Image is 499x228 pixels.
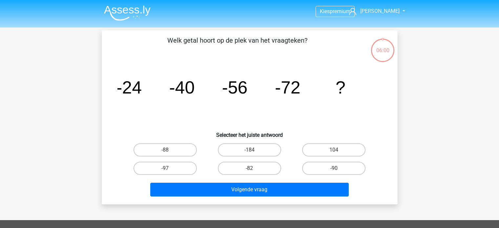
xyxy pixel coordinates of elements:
span: Kies [320,8,330,14]
tspan: -40 [169,77,195,97]
tspan: ? [336,77,345,97]
h6: Selecteer het juiste antwoord [112,127,387,138]
label: -82 [218,162,281,175]
img: Assessly [104,5,151,21]
label: 104 [302,143,365,156]
tspan: -24 [116,77,142,97]
tspan: -56 [222,77,247,97]
a: Kiespremium [316,7,354,16]
a: [PERSON_NAME] [346,7,400,15]
button: Volgende vraag [150,183,349,197]
label: -184 [218,143,281,156]
label: -90 [302,162,365,175]
p: Welk getal hoort op de plek van het vraagteken? [112,35,363,55]
tspan: -72 [275,77,301,97]
div: 06:00 [370,38,395,54]
label: -88 [134,143,197,156]
span: premium [330,8,350,14]
label: -97 [134,162,197,175]
span: [PERSON_NAME] [360,8,400,14]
